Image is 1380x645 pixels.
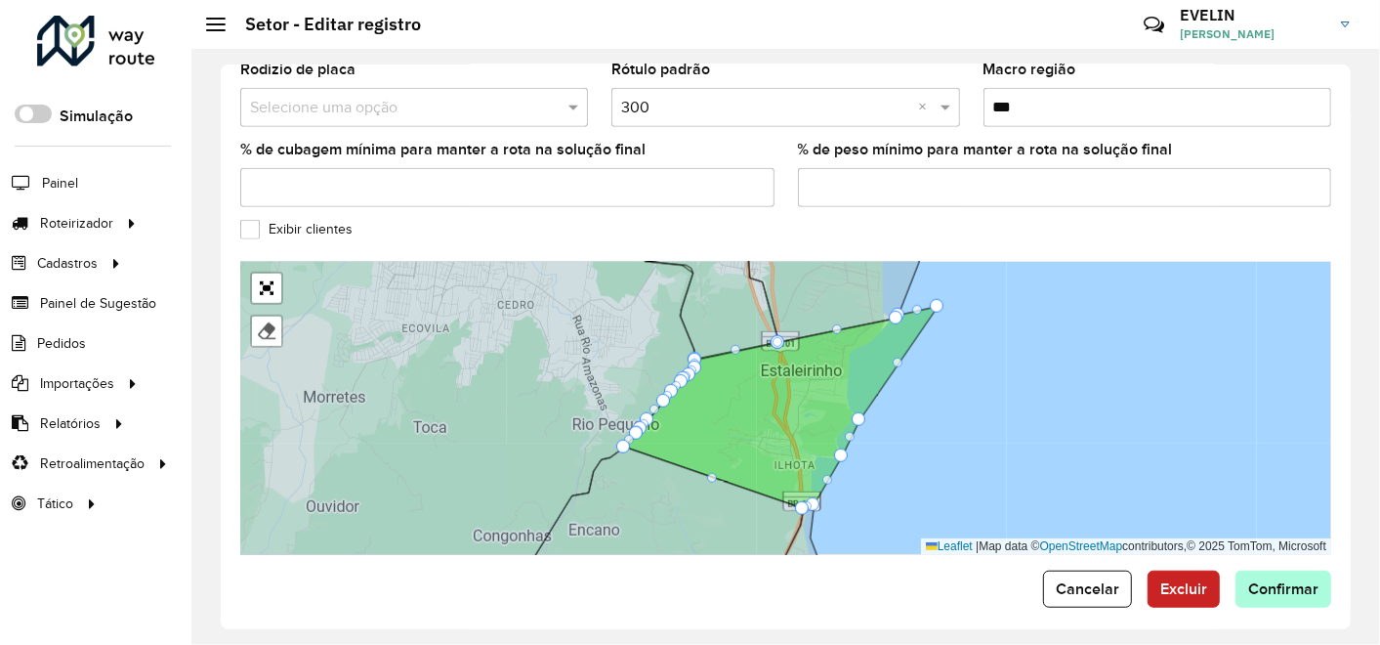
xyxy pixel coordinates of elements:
[1043,571,1132,608] button: Cancelar
[983,58,1076,81] label: Macro região
[919,96,936,119] span: Clear all
[37,333,86,354] span: Pedidos
[926,539,973,553] a: Leaflet
[60,105,133,128] label: Simulação
[1133,4,1175,46] a: Contato Rápido
[37,494,73,514] span: Tático
[611,58,710,81] label: Rótulo padrão
[1040,539,1123,553] a: OpenStreetMap
[240,219,353,239] label: Exibir clientes
[240,138,646,161] label: % de cubagem mínima para manter a rota na solução final
[921,538,1331,555] div: Map data © contributors,© 2025 TomTom, Microsoft
[1160,580,1207,597] span: Excluir
[40,373,114,394] span: Importações
[37,253,98,274] span: Cadastros
[798,138,1173,161] label: % de peso mínimo para manter a rota na solução final
[1180,6,1326,24] h3: EVELIN
[1248,580,1318,597] span: Confirmar
[1235,571,1331,608] button: Confirmar
[40,413,101,434] span: Relatórios
[40,453,145,474] span: Retroalimentação
[40,213,113,234] span: Roteirizador
[42,173,78,193] span: Painel
[40,293,156,314] span: Painel de Sugestão
[976,539,979,553] span: |
[226,14,421,35] h2: Setor - Editar registro
[1056,580,1119,597] span: Cancelar
[252,317,281,346] div: Remover camada(s)
[1180,25,1326,43] span: [PERSON_NAME]
[240,58,355,81] label: Rodízio de placa
[252,274,281,303] a: Abrir mapa em tela cheia
[1148,571,1220,608] button: Excluir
